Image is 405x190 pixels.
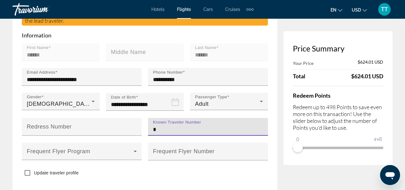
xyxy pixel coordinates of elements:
span: en [331,7,336,12]
mat-label: Known Traveler Number [153,120,201,124]
mat-label: Redress Number [27,124,72,130]
iframe: Button to launch messaging window [380,165,400,185]
span: Your Price [293,61,313,66]
button: Date of birth [106,93,184,118]
a: Travorium [12,1,75,17]
button: Extra navigation items [246,4,254,14]
a: Hotels [151,7,164,12]
span: 498 [373,135,383,143]
mat-label: Last Name [195,45,217,50]
span: ngx-slider [293,142,303,152]
span: [DEMOGRAPHIC_DATA] [27,101,93,107]
ngx-slider: ngx-slider [293,147,383,148]
h4: Redeem Points [293,92,383,99]
mat-label: Passenger Type [195,95,227,99]
p: Redeem up to 498 Points to save even more on this transaction! Use the slider below to adjust the... [293,104,383,131]
h3: Price Summary [293,44,383,53]
span: TT [381,6,388,12]
a: Cars [203,7,213,12]
mat-label: First Name [27,45,49,50]
mat-label: Gender [27,95,42,99]
button: Change currency [352,5,367,14]
mat-label: Frequent Flyer Number [153,148,215,154]
span: 0 [295,135,300,143]
a: Flights [177,7,191,12]
span: USD [352,7,361,12]
button: Change language [331,5,342,14]
mat-label: Email Address [27,70,55,75]
mat-label: Frequent Flyer Program [27,148,90,154]
p: Information [22,32,268,39]
span: Adult [195,101,209,107]
a: Cruises [225,7,240,12]
mat-label: Middle Name [111,49,146,55]
span: Update traveler profile [34,170,79,175]
mat-label: Phone Number [153,70,183,75]
span: Total [293,73,305,80]
button: User Menu [376,3,393,16]
span: $624.01 USD [358,59,383,66]
div: $624.01 USD [351,73,383,80]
